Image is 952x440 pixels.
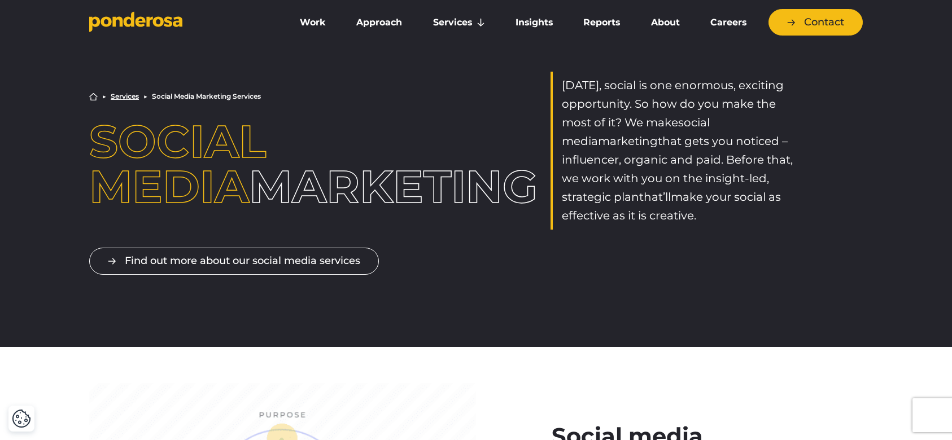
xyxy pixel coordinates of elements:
span: that’ll [639,190,671,204]
a: Find out more about our social media services [89,248,379,274]
h1: Marketing [89,119,401,209]
span: marketing [598,134,658,148]
li: ▶︎ [102,93,106,100]
a: Reports [570,11,633,34]
img: Revisit consent button [12,409,31,428]
a: Services [111,93,139,100]
a: Careers [697,11,759,34]
li: ▶︎ [143,93,147,100]
a: Home [89,93,98,101]
a: Insights [503,11,566,34]
a: Go to homepage [89,11,270,34]
span: [DATE], social is one enormous, exciting opportunity. So how do you make the most of it? We make [562,78,784,129]
a: Work [287,11,339,34]
a: Approach [343,11,415,34]
a: Contact [768,9,863,36]
span: Social Media [89,114,266,214]
span: that gets you noticed – influencer, organic and paid. Before that, we work with you on the insigh... [562,134,793,204]
a: About [637,11,692,34]
a: Services [420,11,498,34]
li: Social Media Marketing Services [152,93,261,100]
button: Cookie Settings [12,409,31,428]
span: make your social as effective as it is creative. [562,190,781,222]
